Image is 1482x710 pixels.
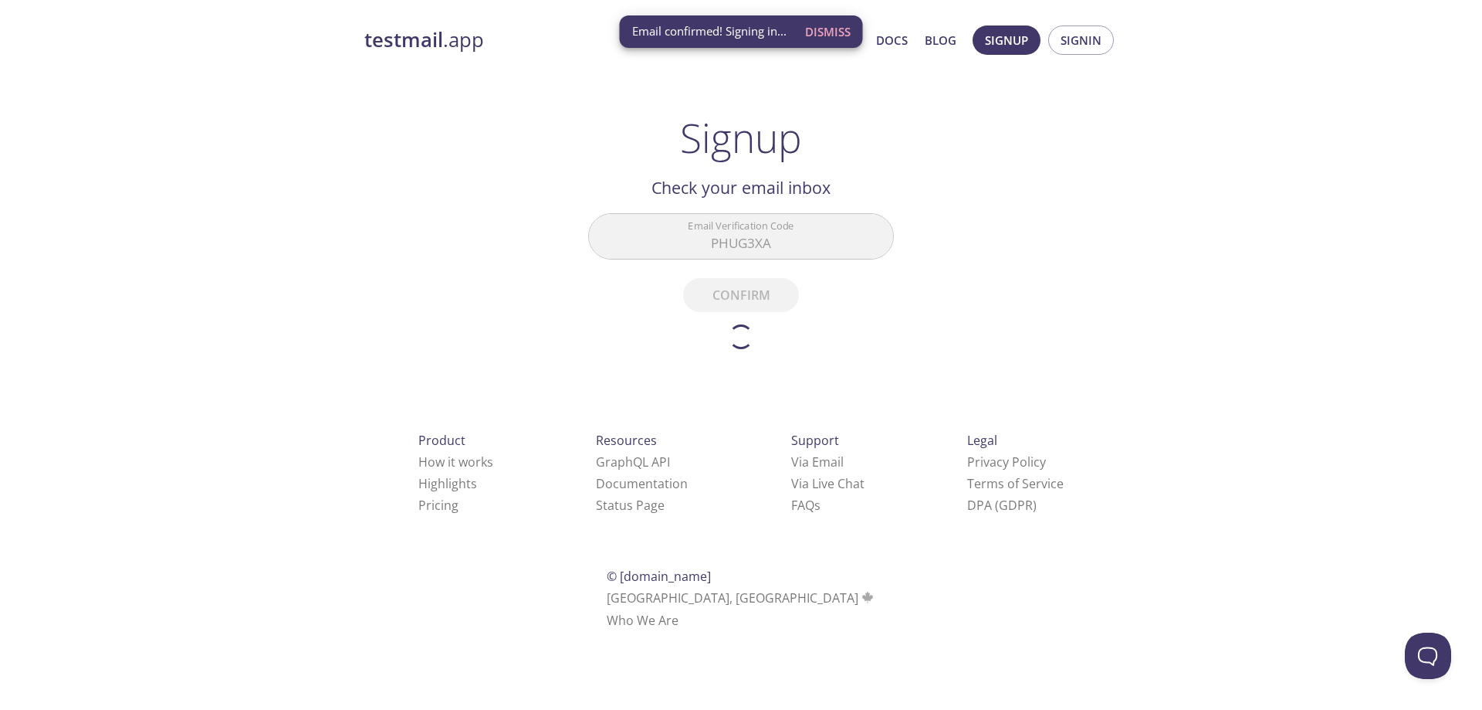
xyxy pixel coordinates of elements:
[973,25,1040,55] button: Signup
[799,17,857,46] button: Dismiss
[632,23,787,39] span: Email confirmed! Signing in...
[418,432,465,449] span: Product
[1405,633,1451,679] iframe: Help Scout Beacon - Open
[925,30,956,50] a: Blog
[418,454,493,471] a: How it works
[791,497,821,514] a: FAQ
[967,432,997,449] span: Legal
[967,497,1037,514] a: DPA (GDPR)
[596,497,665,514] a: Status Page
[418,475,477,492] a: Highlights
[607,612,678,629] a: Who We Are
[596,454,670,471] a: GraphQL API
[814,497,821,514] span: s
[364,26,443,53] strong: testmail
[607,589,876,606] span: [GEOGRAPHIC_DATA], [GEOGRAPHIC_DATA]
[967,475,1064,492] a: Terms of Service
[418,497,458,514] a: Pricing
[791,475,864,492] a: Via Live Chat
[876,30,908,50] a: Docs
[967,454,1046,471] a: Privacy Policy
[791,432,839,449] span: Support
[364,27,727,53] a: testmail.app
[607,568,711,585] span: © [DOMAIN_NAME]
[596,432,657,449] span: Resources
[791,454,844,471] a: Via Email
[805,22,851,42] span: Dismiss
[1048,25,1114,55] button: Signin
[985,30,1028,50] span: Signup
[588,175,894,201] h2: Check your email inbox
[680,114,802,161] h1: Signup
[1061,30,1101,50] span: Signin
[596,475,688,492] a: Documentation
